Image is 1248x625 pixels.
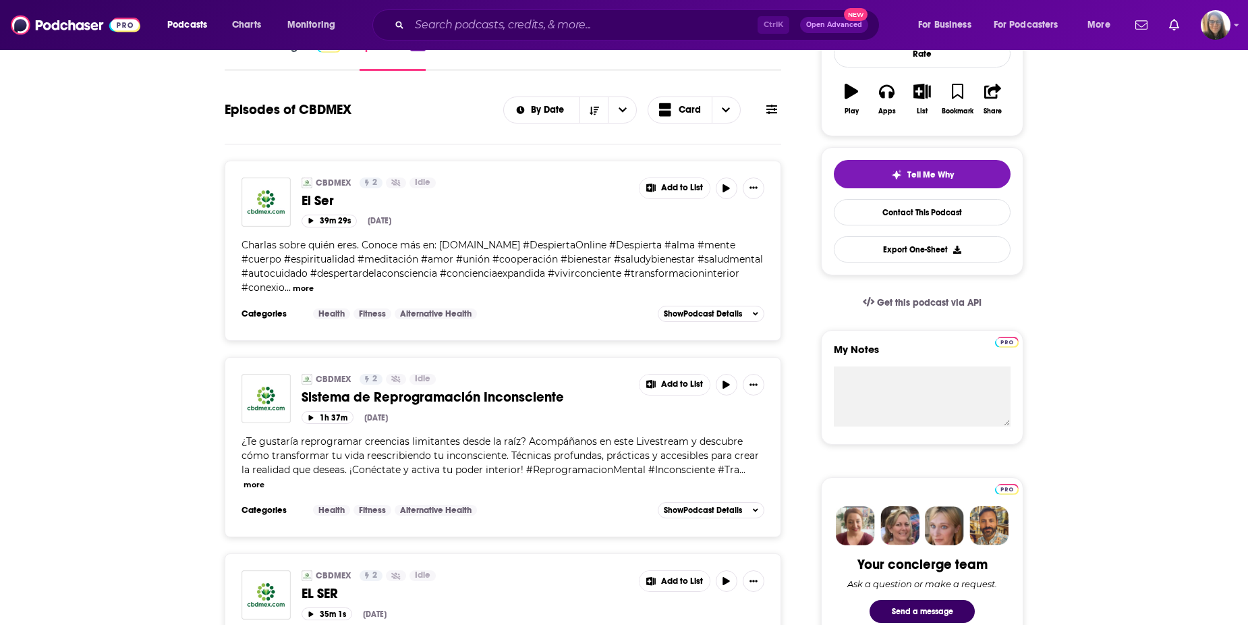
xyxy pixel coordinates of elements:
[852,286,992,319] a: Get this podcast via API
[302,215,357,227] button: 39m 29s
[857,556,988,573] div: Your concierge team
[278,14,353,36] button: open menu
[364,413,388,423] div: [DATE]
[302,411,353,424] button: 1h 37m
[504,105,580,115] button: open menu
[743,570,764,592] button: Show More Button
[274,40,341,71] a: InsightsPodchaser Pro
[918,16,971,34] span: For Business
[409,374,436,385] a: Idle
[985,14,1078,36] button: open menu
[395,308,477,319] a: Alternative Health
[372,373,377,386] span: 2
[242,570,291,620] a: EL SER
[360,570,382,581] a: 2
[353,308,391,319] a: Fitness
[1164,13,1185,36] a: Show notifications dropdown
[969,506,1009,545] img: Jon Profile
[834,75,869,124] button: Play
[743,178,764,199] button: Show More Button
[640,571,710,591] button: Show More Button
[302,178,312,188] a: CBDMEX
[905,75,940,124] button: List
[302,389,564,406] span: Sistema de Reprogramación Inconsciente
[995,482,1019,495] a: Pro website
[806,22,862,28] span: Open Advanced
[940,75,975,124] button: Bookmark
[395,505,477,516] a: Alternative Health
[834,343,1011,366] label: My Notes
[302,585,629,602] a: EL SER
[316,570,351,581] a: CBDMEX
[353,505,391,516] a: Fitness
[302,570,312,581] img: CBDMEX
[302,192,334,209] span: El Ser
[870,600,975,623] button: Send a message
[658,502,764,518] button: ShowPodcast Details
[878,107,896,115] div: Apps
[844,8,868,21] span: New
[11,12,140,38] a: Podchaser - Follow, Share and Rate Podcasts
[557,40,577,71] a: Lists
[242,308,302,319] h3: Categories
[409,14,758,36] input: Search podcasts, credits, & more...
[445,40,484,71] a: Reviews
[302,389,629,406] a: Sistema de Reprogramación Inconsciente
[596,40,629,71] a: Similar
[995,335,1019,348] a: Pro website
[1078,14,1127,36] button: open menu
[316,178,351,188] a: CBDMEX
[907,169,954,180] span: Tell Me Why
[293,283,314,294] button: more
[313,308,350,319] a: Health
[242,178,291,227] img: El Ser
[360,374,382,385] a: 2
[242,435,759,476] span: ¿Te gustaría reprogramar creencias limitantes desde la raíz? Acompáñanos en este Livestream y des...
[242,374,291,423] a: Sistema de Reprogramación Inconsciente
[302,192,629,209] a: El Ser
[836,506,875,545] img: Sydney Profile
[242,239,763,294] span: Charlas sobre quién eres. Conoce más en: [DOMAIN_NAME] #DespiertaOnline #Despierta #alma #mente #...
[648,97,741,124] button: Choose View
[415,569,430,582] span: Idle
[994,16,1058,34] span: For Podcasters
[800,17,868,33] button: Open AdvancedNew
[640,178,710,198] button: Show More Button
[225,40,255,71] a: About
[877,297,982,308] span: Get this podcast via API
[409,178,436,188] a: Idle
[834,199,1011,225] a: Contact This Podcast
[372,569,377,582] span: 2
[942,107,973,115] div: Bookmark
[834,160,1011,188] button: tell me why sparkleTell Me Why
[925,506,964,545] img: Jules Profile
[995,484,1019,495] img: Podchaser Pro
[845,107,859,115] div: Play
[415,176,430,190] span: Idle
[385,9,892,40] div: Search podcasts, credits, & more...
[503,40,538,71] a: Credits
[664,309,742,319] span: Show Podcast Details
[743,374,764,396] button: Show More Button
[225,101,351,118] h1: Episodes of CBDMEX
[503,97,637,124] h2: Choose List sort
[244,479,264,491] button: more
[415,373,430,386] span: Idle
[1201,10,1230,40] button: Show profile menu
[891,169,902,180] img: tell me why sparkle
[232,16,261,34] span: Charts
[531,105,569,115] span: By Date
[640,375,710,395] button: Show More Button
[302,607,352,620] button: 35m 1s
[372,176,377,190] span: 2
[661,379,703,389] span: Add to List
[313,505,350,516] a: Health
[363,609,387,619] div: [DATE]
[847,578,997,589] div: Ask a question or make a request.
[302,585,338,602] span: EL SER
[661,576,703,587] span: Add to List
[739,464,745,476] span: ...
[285,281,291,294] span: ...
